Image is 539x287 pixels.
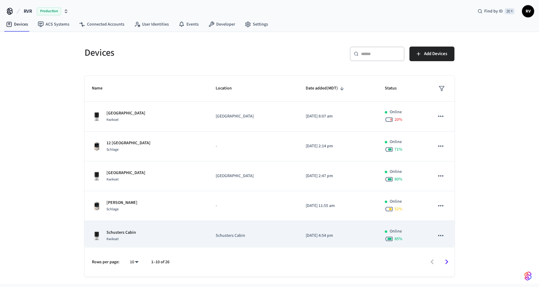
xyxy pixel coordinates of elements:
a: Events [174,19,203,30]
span: 52 % [395,206,402,212]
span: Production [37,7,61,15]
img: Schlage Sense Smart Deadbolt with Camelot Trim, Front [92,201,102,211]
a: Developer [203,19,240,30]
img: Kwikset Halo Touchscreen Wifi Enabled Smart Lock, Polished Chrome, Front [92,171,102,181]
button: RV [522,5,534,17]
span: Status [385,84,405,93]
span: Date added(MDT) [306,84,346,93]
span: 20 % [395,117,402,123]
a: Devices [1,19,33,30]
p: - [216,203,291,209]
img: Kwikset Halo Touchscreen Wifi Enabled Smart Lock, Polished Chrome, Front [92,112,102,121]
span: Add Devices [424,50,447,58]
p: [DATE] 8:07 am [306,113,370,120]
p: [GEOGRAPHIC_DATA] [216,173,291,179]
p: - [216,143,291,149]
p: Schusters Cabin [216,233,291,239]
p: Online [390,228,402,235]
p: Online [390,109,402,115]
p: 1–10 of 26 [151,259,169,265]
p: Online [390,169,402,175]
span: Find by ID [484,8,503,14]
span: Schlage [106,147,119,152]
a: ACS Systems [33,19,74,30]
span: RV [523,6,534,17]
img: Schlage Sense Smart Deadbolt with Camelot Trim, Front [92,142,102,151]
div: Find by ID⌘ K [473,6,520,17]
p: [DATE] 2:47 pm [306,173,370,179]
span: RVR [24,8,32,15]
span: ⌘ K [505,8,515,14]
span: 71 % [395,146,402,152]
span: Kwikset [106,117,119,122]
p: [DATE] 2:14 pm [306,143,370,149]
span: Schlage [106,207,119,212]
p: [PERSON_NAME] [106,200,137,206]
p: Schusters Cabin [106,229,136,236]
a: User Identities [129,19,174,30]
p: Online [390,139,402,145]
p: [GEOGRAPHIC_DATA] [106,170,145,176]
p: [GEOGRAPHIC_DATA] [216,113,291,120]
button: Go to next page [440,255,454,269]
span: 80 % [395,176,402,182]
button: Add Devices [409,47,454,61]
div: 10 [127,258,141,267]
p: Rows per page: [92,259,120,265]
a: Connected Accounts [74,19,129,30]
img: Kwikset Halo Touchscreen Wifi Enabled Smart Lock, Polished Chrome, Front [92,231,102,241]
span: Location [216,84,240,93]
span: 85 % [395,236,402,242]
span: Kwikset [106,177,119,182]
p: [DATE] 4:54 pm [306,233,370,239]
span: Name [92,84,110,93]
img: SeamLogoGradient.69752ec5.svg [524,271,532,281]
p: [DATE] 11:55 am [306,203,370,209]
span: Kwikset [106,236,119,242]
a: Settings [240,19,273,30]
p: 12 [GEOGRAPHIC_DATA] [106,140,151,146]
p: Online [390,198,402,205]
h5: Devices [85,47,266,59]
p: [GEOGRAPHIC_DATA] [106,110,145,117]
